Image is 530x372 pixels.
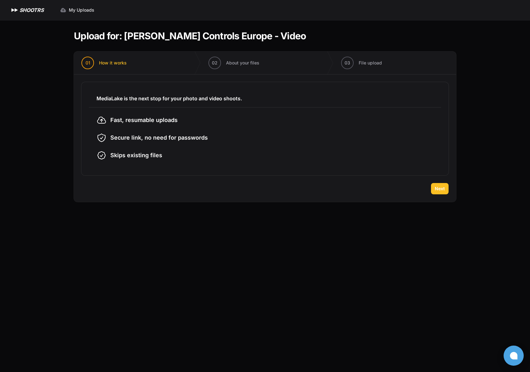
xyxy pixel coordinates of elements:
[97,95,433,102] h3: MediaLake is the next stop for your photo and video shoots.
[431,183,449,194] button: Next
[334,52,389,74] button: 03 File upload
[226,60,259,66] span: About your files
[201,52,267,74] button: 02 About your files
[10,6,44,14] a: SHOOTRS SHOOTRS
[69,7,94,13] span: My Uploads
[359,60,382,66] span: File upload
[504,346,524,366] button: Open chat window
[110,133,208,142] span: Secure link, no need for passwords
[74,30,306,42] h1: Upload for: [PERSON_NAME] Controls Europe - Video
[345,60,350,66] span: 03
[110,116,178,125] span: Fast, resumable uploads
[56,4,98,16] a: My Uploads
[74,52,134,74] button: 01 How it works
[86,60,90,66] span: 01
[435,186,445,192] span: Next
[110,151,162,160] span: Skips existing files
[212,60,218,66] span: 02
[10,6,19,14] img: SHOOTRS
[19,6,44,14] h1: SHOOTRS
[99,60,127,66] span: How it works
